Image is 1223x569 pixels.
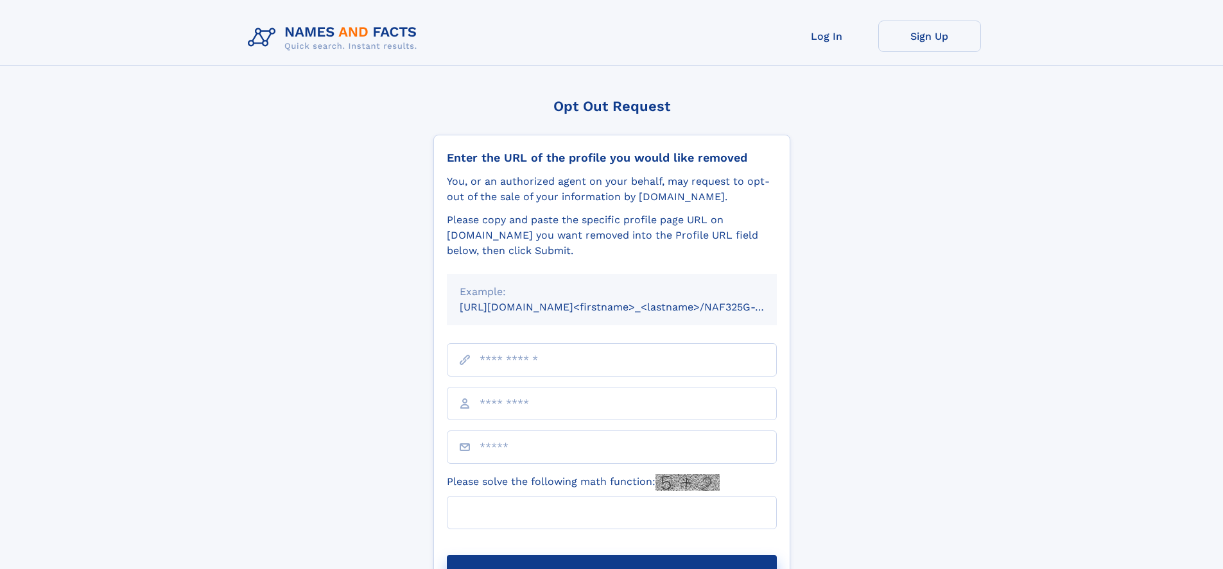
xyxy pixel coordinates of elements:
[433,98,790,114] div: Opt Out Request
[460,284,764,300] div: Example:
[243,21,428,55] img: Logo Names and Facts
[460,301,801,313] small: [URL][DOMAIN_NAME]<firstname>_<lastname>/NAF325G-xxxxxxxx
[447,174,777,205] div: You, or an authorized agent on your behalf, may request to opt-out of the sale of your informatio...
[878,21,981,52] a: Sign Up
[447,474,720,491] label: Please solve the following math function:
[447,212,777,259] div: Please copy and paste the specific profile page URL on [DOMAIN_NAME] you want removed into the Pr...
[447,151,777,165] div: Enter the URL of the profile you would like removed
[776,21,878,52] a: Log In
